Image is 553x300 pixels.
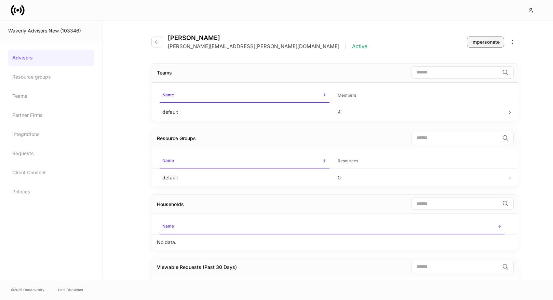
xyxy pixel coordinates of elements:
[471,39,500,45] div: Impersonate
[8,88,94,104] a: Teams
[332,169,508,187] td: 0
[8,164,94,181] a: Client Consent
[157,264,237,271] div: Viewable Requests (Past 30 Days)
[168,34,367,42] h4: [PERSON_NAME]
[332,103,508,121] td: 4
[8,145,94,162] a: Requests
[157,69,172,76] div: Teams
[11,287,44,292] span: © 2025 OneAdvisory
[162,157,174,164] h6: Name
[335,154,505,168] span: Resources
[8,126,94,142] a: Integrations
[162,223,174,229] h6: Name
[352,43,367,50] p: Active
[157,169,332,187] td: default
[345,43,347,50] p: |
[160,219,504,234] span: Name
[160,154,329,168] span: Name
[8,69,94,85] a: Resource groups
[8,183,94,200] a: Policies
[8,50,94,66] a: Advisors
[168,43,339,50] p: [PERSON_NAME][EMAIL_ADDRESS][PERSON_NAME][DOMAIN_NAME]
[8,27,94,34] div: Waverly Advisors New (103346)
[335,88,505,103] span: Members
[338,92,356,98] h6: Members
[338,158,358,164] h6: Resources
[8,107,94,123] a: Partner Firms
[160,88,329,103] span: Name
[157,239,176,246] p: No data.
[157,135,196,141] span: Advisors may inherit access to Resource Groups through Teams
[58,287,83,292] a: Data Disclaimer
[157,103,332,121] td: default
[467,37,504,47] button: Impersonate
[162,92,174,98] h6: Name
[157,201,184,208] div: Households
